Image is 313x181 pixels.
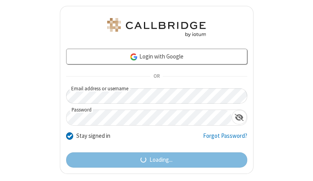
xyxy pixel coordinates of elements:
span: Loading... [149,155,173,165]
a: Forgot Password? [203,132,247,146]
input: Email address or username [66,88,247,104]
iframe: Chat [293,161,307,176]
img: Astra [106,18,207,37]
span: OR [150,71,163,82]
button: Loading... [66,152,247,168]
img: google-icon.png [130,53,138,61]
a: Login with Google [66,49,247,64]
label: Stay signed in [76,132,110,141]
div: Show password [232,110,247,124]
input: Password [67,110,232,125]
